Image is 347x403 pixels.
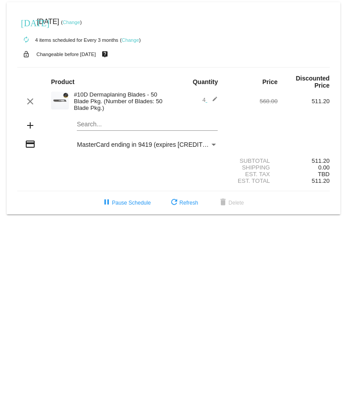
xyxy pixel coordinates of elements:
div: Est. Total [226,177,278,184]
mat-icon: refresh [169,197,179,208]
mat-icon: autorenew [21,35,32,45]
mat-icon: edit [207,96,218,107]
span: 0.00 [318,164,330,171]
button: Refresh [162,195,205,211]
span: 4 [202,97,218,103]
div: Subtotal [226,157,278,164]
mat-icon: credit_card [25,139,36,149]
div: #10D Dermaplaning Blades - 50 Blade Pkg. (Number of Blades: 50 Blade Pkg.) [69,91,173,111]
mat-icon: delete [218,197,228,208]
mat-icon: clear [25,96,36,107]
div: Est. Tax [226,171,278,177]
mat-icon: [DATE] [21,17,32,28]
div: 511.20 [278,157,330,164]
span: Pause Schedule [101,200,151,206]
small: ( ) [120,37,141,43]
a: Change [63,20,80,25]
strong: Price [263,78,278,85]
mat-icon: pause [101,197,112,208]
span: 511.20 [312,177,330,184]
span: Refresh [169,200,198,206]
mat-icon: lock_open [21,48,32,60]
mat-icon: add [25,120,36,131]
mat-icon: live_help [100,48,110,60]
span: Delete [218,200,244,206]
div: 511.20 [278,98,330,105]
span: TBD [318,171,330,177]
a: Change [122,37,139,43]
span: MasterCard ending in 9419 (expires [CREDIT_CARD_DATA]) [77,141,247,148]
small: ( ) [61,20,82,25]
strong: Quantity [193,78,218,85]
small: Changeable before [DATE] [36,52,96,57]
img: dermaplanepro-10d-dermaplaning-blade-close-up.png [51,92,69,109]
button: Pause Schedule [94,195,158,211]
input: Search... [77,121,218,128]
button: Delete [211,195,251,211]
div: Shipping [226,164,278,171]
div: 568.00 [226,98,278,105]
small: 4 items scheduled for Every 3 months [17,37,118,43]
strong: Discounted Price [296,75,330,89]
mat-select: Payment Method [77,141,218,148]
strong: Product [51,78,75,85]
